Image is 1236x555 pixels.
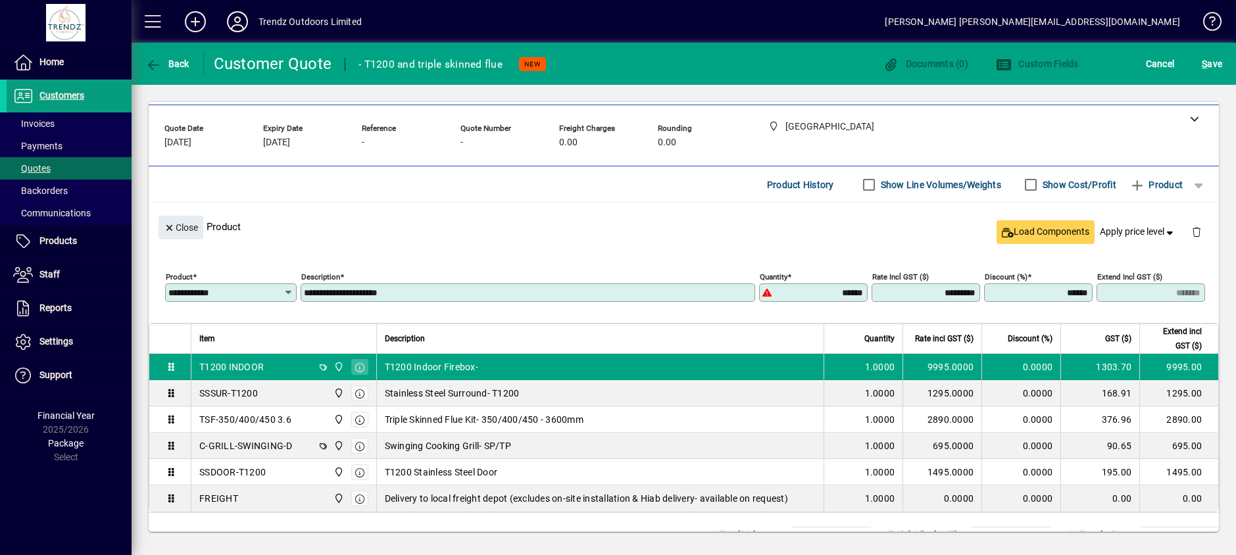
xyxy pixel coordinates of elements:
[981,485,1060,512] td: 0.0000
[911,439,974,452] div: 695.0000
[865,387,895,400] span: 1.0000
[13,118,55,129] span: Invoices
[1097,272,1162,281] mat-label: Extend incl GST ($)
[524,60,541,68] span: NEW
[981,354,1060,380] td: 0.0000
[7,135,132,157] a: Payments
[13,163,51,174] span: Quotes
[330,491,345,506] span: New Plymouth
[865,413,895,426] span: 1.0000
[48,438,84,448] span: Package
[1202,59,1207,69] span: S
[7,292,132,325] a: Reports
[199,413,291,426] div: TSF-350/400/450 3.6
[879,52,972,76] button: Documents (0)
[39,235,77,246] span: Products
[199,439,293,452] div: C-GRILL-SWINGING-D
[1061,527,1140,543] td: GST exclusive
[216,10,259,34] button: Profile
[7,46,132,79] a: Home
[7,202,132,224] a: Communications
[1181,226,1212,237] app-page-header-button: Delete
[1060,354,1139,380] td: 1303.70
[762,173,839,197] button: Product History
[864,331,895,346] span: Quantity
[865,360,895,374] span: 1.0000
[658,137,676,148] span: 0.00
[993,52,1082,76] button: Custom Fields
[911,413,974,426] div: 2890.0000
[7,157,132,180] a: Quotes
[164,137,191,148] span: [DATE]
[1143,52,1178,76] button: Cancel
[159,216,203,239] button: Close
[330,386,345,400] span: New Plymouth
[1060,459,1139,485] td: 195.00
[155,221,207,233] app-page-header-button: Close
[1193,3,1220,45] a: Knowledge Base
[1129,174,1183,195] span: Product
[199,492,238,505] div: FREIGHT
[39,302,72,313] span: Reports
[996,59,1079,69] span: Custom Fields
[7,359,132,392] a: Support
[39,90,84,101] span: Customers
[199,360,264,374] div: T1200 INDOOR
[865,492,895,505] span: 1.0000
[1139,433,1218,459] td: 695.00
[214,53,332,74] div: Customer Quote
[792,527,871,543] td: 0.0000 M³
[330,412,345,427] span: New Plymouth
[149,203,1219,251] div: Product
[39,370,72,380] span: Support
[559,137,578,148] span: 0.00
[7,180,132,202] a: Backorders
[972,527,1051,543] td: 0.00
[1140,527,1219,543] td: 14234.78
[263,137,290,148] span: [DATE]
[301,272,340,281] mat-label: Description
[760,272,787,281] mat-label: Quantity
[883,59,968,69] span: Documents (0)
[1139,354,1218,380] td: 9995.00
[885,11,1180,32] div: [PERSON_NAME] [PERSON_NAME][EMAIL_ADDRESS][DOMAIN_NAME]
[1181,216,1212,247] button: Delete
[1148,324,1202,353] span: Extend incl GST ($)
[1146,53,1175,74] span: Cancel
[199,466,266,479] div: SSDOOR-T1200
[13,208,91,218] span: Communications
[878,178,1001,191] label: Show Line Volumes/Weights
[385,331,425,346] span: Description
[911,360,974,374] div: 9995.0000
[881,527,972,543] td: Freight (incl GST)
[362,137,364,148] span: -
[174,10,216,34] button: Add
[39,269,60,279] span: Staff
[385,466,498,479] span: T1200 Stainless Steel Door
[981,406,1060,433] td: 0.0000
[13,185,68,196] span: Backorders
[1199,52,1225,76] button: Save
[1060,433,1139,459] td: 90.65
[460,137,463,148] span: -
[145,59,189,69] span: Back
[1008,331,1052,346] span: Discount (%)
[1123,173,1189,197] button: Product
[7,112,132,135] a: Invoices
[1139,459,1218,485] td: 1495.00
[132,52,204,76] app-page-header-button: Back
[865,466,895,479] span: 1.0000
[911,492,974,505] div: 0.0000
[1100,225,1176,239] span: Apply price level
[1139,406,1218,433] td: 2890.00
[911,466,974,479] div: 1495.0000
[1202,53,1222,74] span: ave
[39,57,64,67] span: Home
[7,225,132,258] a: Products
[767,174,834,195] span: Product History
[981,459,1060,485] td: 0.0000
[915,331,974,346] span: Rate incl GST ($)
[199,387,258,400] div: SSSUR-T1200
[1060,406,1139,433] td: 376.96
[166,272,193,281] mat-label: Product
